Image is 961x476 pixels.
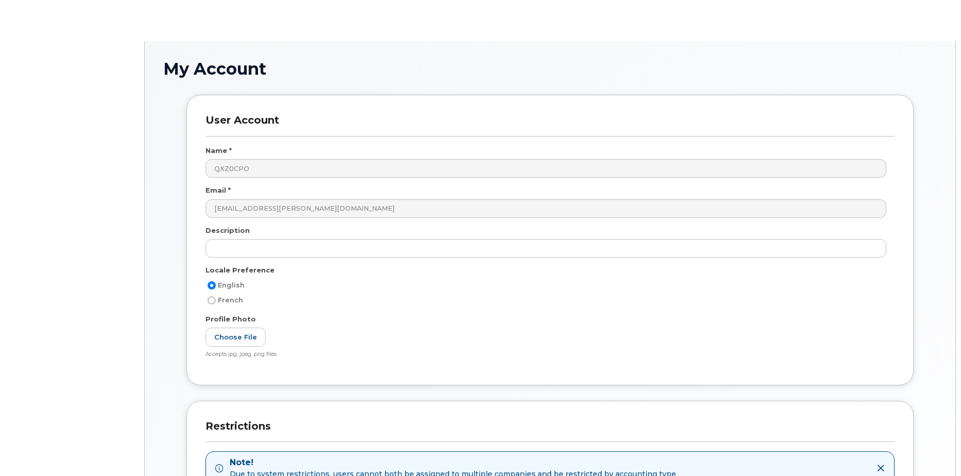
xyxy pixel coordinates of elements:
[205,114,895,136] h3: User Account
[218,281,245,289] span: English
[163,60,937,78] h1: My Account
[205,226,250,235] label: Description
[218,296,243,304] span: French
[205,351,886,359] div: Accepts jpg, jpeg, png files
[208,281,216,290] input: English
[205,265,274,275] label: Locale Preference
[205,314,256,324] label: Profile Photo
[205,185,231,195] label: Email *
[205,420,895,442] h3: Restrictions
[208,296,216,304] input: French
[205,146,232,156] label: Name *
[205,328,266,347] label: Choose File
[230,457,676,469] strong: Note!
